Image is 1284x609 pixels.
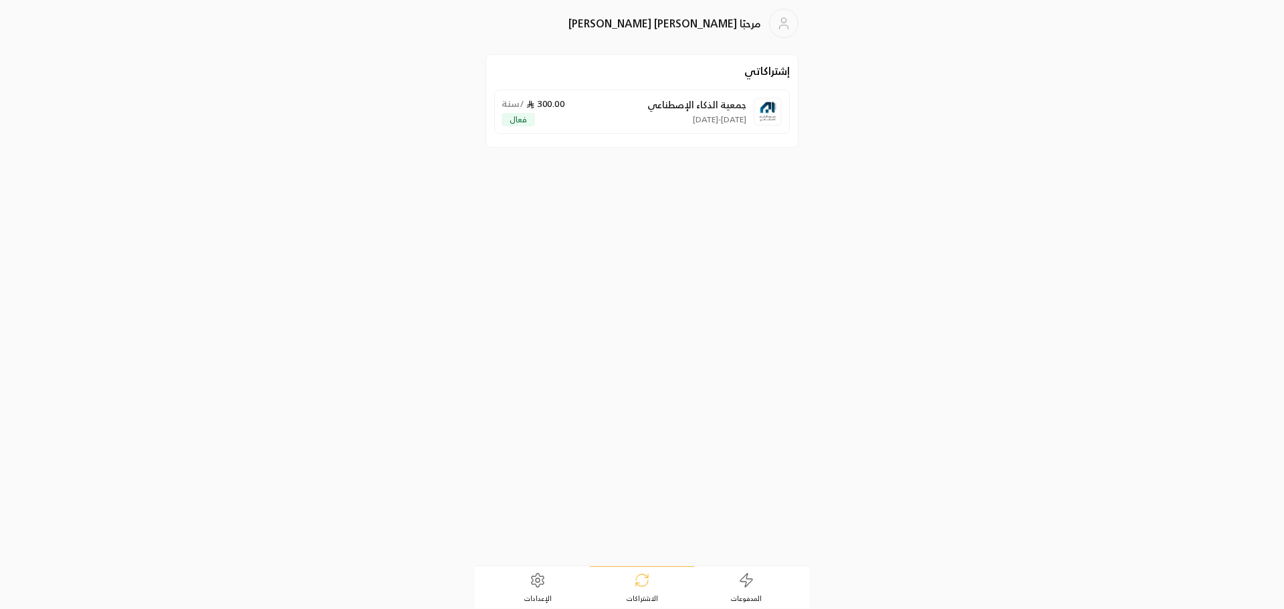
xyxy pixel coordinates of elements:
span: المدفوعات [731,594,762,603]
span: / سنة [502,95,524,112]
span: الاشتراكات [627,594,658,603]
a: الاشتراكات [590,566,694,608]
p: [DATE] - [DATE] [647,114,746,125]
span: إشتراكاتي [494,63,790,79]
h2: مرحبًا [PERSON_NAME] [PERSON_NAME] [568,15,761,31]
span: فعال [510,115,527,124]
span: الإعدادات [524,594,552,603]
p: جمعية الذكاء الإصطناعي [647,98,746,112]
p: 300.00 [502,97,565,110]
a: الإعدادات [486,567,590,608]
a: Logoجمعية الذكاء الإصطناعي[DATE]-[DATE]300.00 /سنةفعال [494,90,790,134]
img: Logo [756,100,780,124]
a: المدفوعات [694,567,798,608]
